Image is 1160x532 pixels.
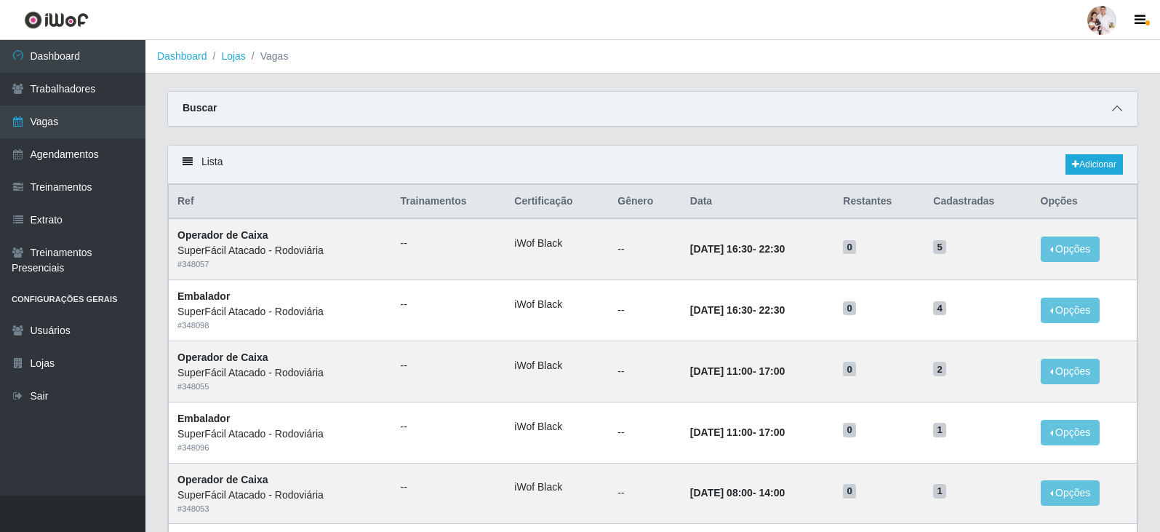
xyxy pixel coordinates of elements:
th: Cadastradas [924,185,1031,219]
div: SuperFácil Atacado - Rodoviária [177,304,383,319]
span: 0 [843,423,856,437]
strong: Buscar [183,102,217,114]
th: Certificação [505,185,609,219]
strong: - [690,426,785,438]
ul: -- [401,236,497,251]
strong: Operador de Caixa [177,229,268,241]
td: -- [609,463,681,524]
div: # 348055 [177,381,383,393]
td: -- [609,280,681,341]
strong: Operador de Caixa [177,474,268,485]
th: Restantes [834,185,924,219]
li: iWof Black [514,297,600,312]
time: 17:00 [759,426,785,438]
strong: Operador de Caixa [177,352,268,363]
span: 5 [933,240,946,255]
span: 1 [933,484,946,499]
time: [DATE] 16:30 [690,243,753,255]
th: Data [681,185,835,219]
li: Vagas [246,49,289,64]
td: -- [609,218,681,279]
span: 2 [933,362,946,376]
time: 22:30 [759,243,785,255]
div: # 348057 [177,258,383,271]
td: -- [609,341,681,402]
strong: Embalador [177,290,230,302]
span: 0 [843,301,856,316]
ul: -- [401,419,497,434]
div: Lista [168,146,1137,184]
th: Gênero [609,185,681,219]
td: -- [609,402,681,463]
span: 4 [933,301,946,316]
strong: - [690,487,785,499]
li: iWof Black [514,480,600,495]
a: Lojas [221,50,245,62]
button: Opções [1041,420,1100,445]
strong: - [690,304,785,316]
ul: -- [401,358,497,373]
button: Opções [1041,359,1100,384]
li: iWof Black [514,358,600,373]
span: 1 [933,423,946,437]
time: 14:00 [759,487,785,499]
div: SuperFácil Atacado - Rodoviária [177,365,383,381]
span: 0 [843,362,856,376]
div: SuperFácil Atacado - Rodoviária [177,426,383,442]
time: [DATE] 16:30 [690,304,753,316]
ul: -- [401,480,497,495]
div: SuperFácil Atacado - Rodoviária [177,243,383,258]
time: [DATE] 11:00 [690,365,753,377]
li: iWof Black [514,419,600,434]
ul: -- [401,297,497,312]
img: CoreUI Logo [24,11,89,29]
time: 22:30 [759,304,785,316]
time: [DATE] 11:00 [690,426,753,438]
th: Ref [169,185,392,219]
time: 17:00 [759,365,785,377]
a: Adicionar [1065,154,1123,175]
span: 0 [843,240,856,255]
div: # 348053 [177,503,383,515]
button: Opções [1041,480,1100,506]
time: [DATE] 08:00 [690,487,753,499]
button: Opções [1041,298,1100,323]
div: # 348096 [177,442,383,454]
strong: - [690,365,785,377]
strong: Embalador [177,413,230,424]
span: 0 [843,484,856,499]
th: Opções [1032,185,1137,219]
strong: - [690,243,785,255]
div: SuperFácil Atacado - Rodoviária [177,488,383,503]
th: Trainamentos [392,185,506,219]
button: Opções [1041,237,1100,262]
li: iWof Black [514,236,600,251]
nav: breadcrumb [145,40,1160,74]
a: Dashboard [157,50,207,62]
div: # 348098 [177,319,383,332]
